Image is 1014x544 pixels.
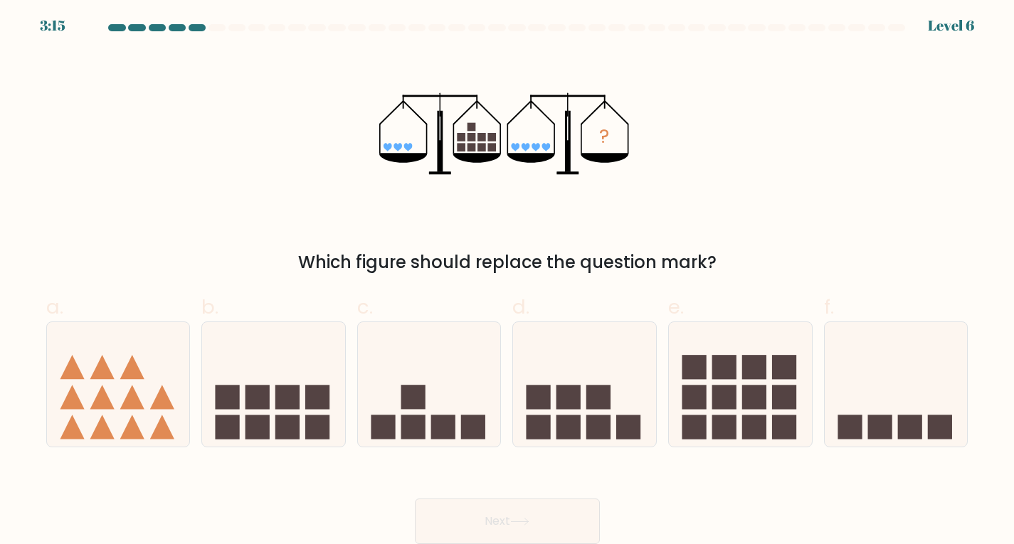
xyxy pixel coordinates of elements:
tspan: ? [599,123,609,149]
button: Next [415,498,600,544]
div: 3:15 [40,15,65,36]
span: a. [46,293,63,321]
div: Level 6 [928,15,974,36]
span: d. [512,293,529,321]
span: c. [357,293,373,321]
span: b. [201,293,218,321]
span: e. [668,293,684,321]
div: Which figure should replace the question mark? [55,250,960,275]
span: f. [824,293,834,321]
